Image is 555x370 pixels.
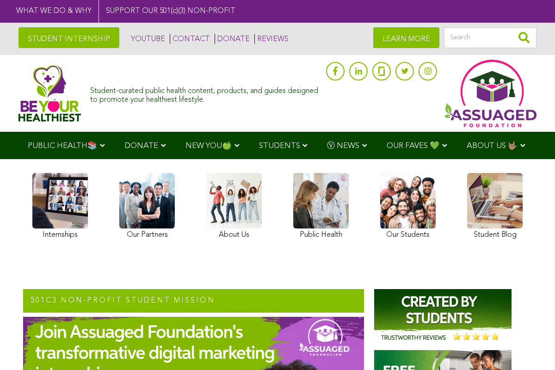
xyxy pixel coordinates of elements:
[259,142,300,150] span: STUDENTS
[378,67,385,76] img: glassdoor
[327,142,359,150] span: Ⓥ NEWS
[28,142,97,150] span: PUBLIC HEALTH📚
[14,132,541,159] div: Navigation Menu
[124,142,158,150] span: DONATE
[90,82,321,105] div: Student-curated public health content, products, and guides designed to promote your healthiest l...
[509,326,555,370] iframe: Chat Widget
[185,142,232,150] span: NEW YOU🍏
[467,142,518,150] span: ABOUT US 🤟🏽
[444,27,536,48] input: Search
[373,27,439,48] a: LEARN MORE
[444,60,536,127] img: Assuaged App
[23,289,364,313] h2: 501c3 NON-PROFIT STUDENT MISSION
[18,27,119,48] a: STUDENT INTERNSHIP
[374,289,512,345] img: Assuaged-Foundation-Student-Internship-Opportunity-Reviews-Mission-GIPHY-2
[254,34,289,44] a: REVIEWS
[129,34,165,44] a: YOUTUBE
[170,34,210,44] a: CONTACT
[387,142,439,150] span: OUR FAVES 💚
[215,34,250,44] a: DONATE
[18,65,81,122] img: Assuaged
